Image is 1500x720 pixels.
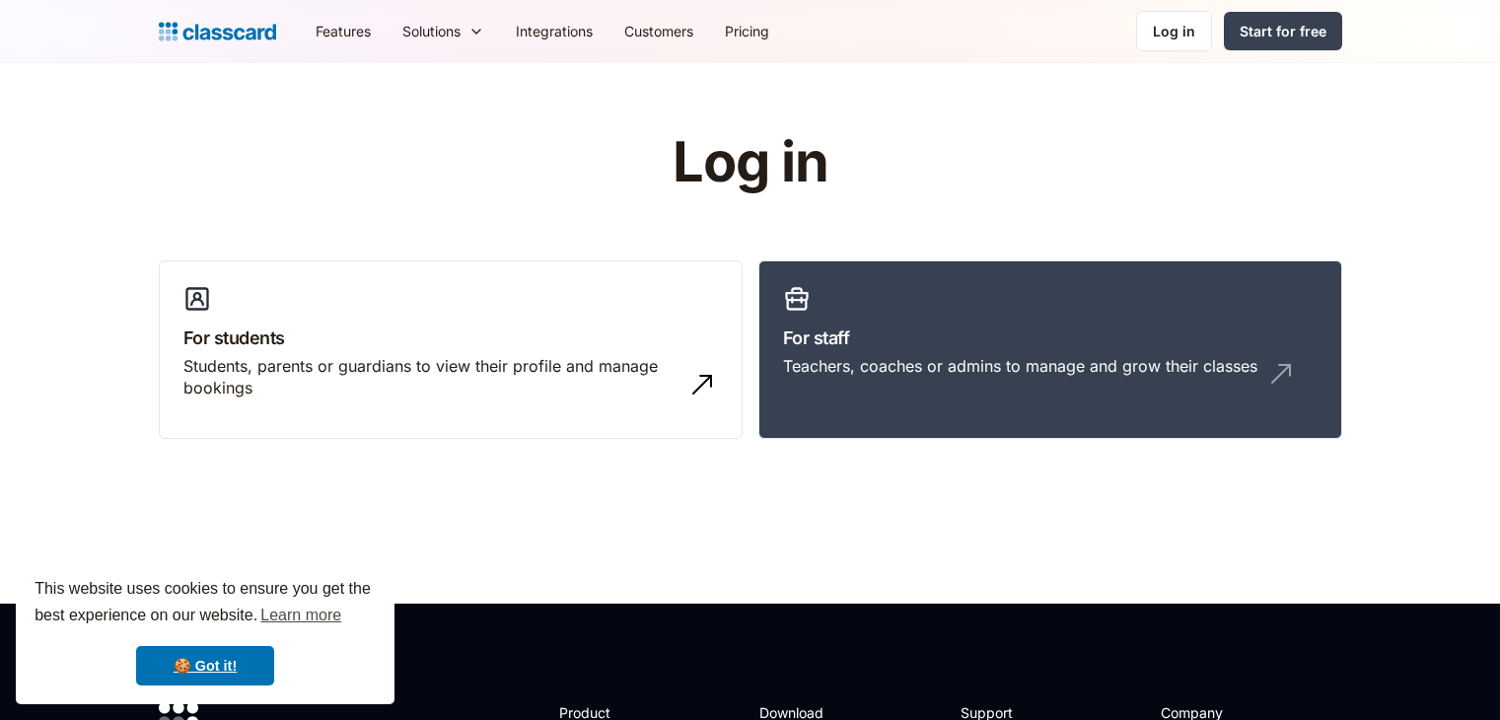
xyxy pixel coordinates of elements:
div: Start for free [1240,21,1326,41]
span: This website uses cookies to ensure you get the best experience on our website. [35,577,376,630]
a: For studentsStudents, parents or guardians to view their profile and manage bookings [159,260,743,440]
a: Customers [608,9,709,53]
h1: Log in [437,132,1063,193]
h3: For staff [783,324,1318,351]
a: Integrations [500,9,608,53]
a: Features [300,9,387,53]
div: Log in [1153,21,1195,41]
div: Students, parents or guardians to view their profile and manage bookings [183,355,679,399]
h3: For students [183,324,718,351]
a: Pricing [709,9,785,53]
a: Start for free [1224,12,1342,50]
a: learn more about cookies [257,601,344,630]
div: Teachers, coaches or admins to manage and grow their classes [783,355,1257,377]
div: cookieconsent [16,558,394,704]
a: Logo [159,18,276,45]
div: Solutions [387,9,500,53]
div: Solutions [402,21,461,41]
a: Log in [1136,11,1212,51]
a: dismiss cookie message [136,646,274,685]
a: For staffTeachers, coaches or admins to manage and grow their classes [758,260,1342,440]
